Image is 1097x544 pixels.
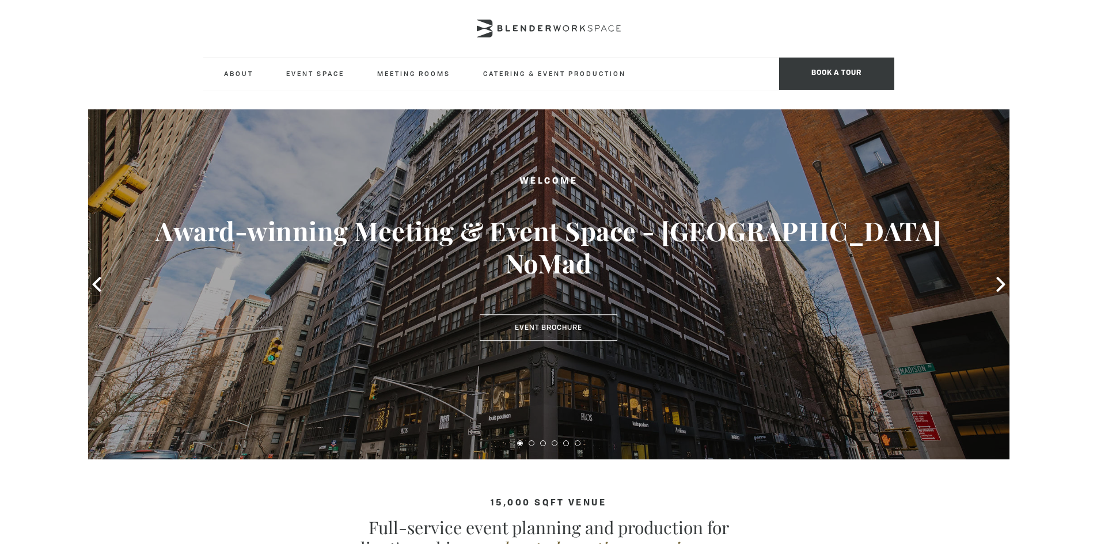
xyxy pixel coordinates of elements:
[480,314,617,341] a: Event Brochure
[134,215,963,279] h3: Award-winning Meeting & Event Space - [GEOGRAPHIC_DATA] NoMad
[134,174,963,189] h2: Welcome
[474,58,635,89] a: Catering & Event Production
[1039,489,1097,544] iframe: Chat Widget
[779,58,894,90] span: Book a tour
[277,58,354,89] a: Event Space
[203,499,894,508] h4: 15,000 sqft venue
[368,58,460,89] a: Meeting Rooms
[215,58,263,89] a: About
